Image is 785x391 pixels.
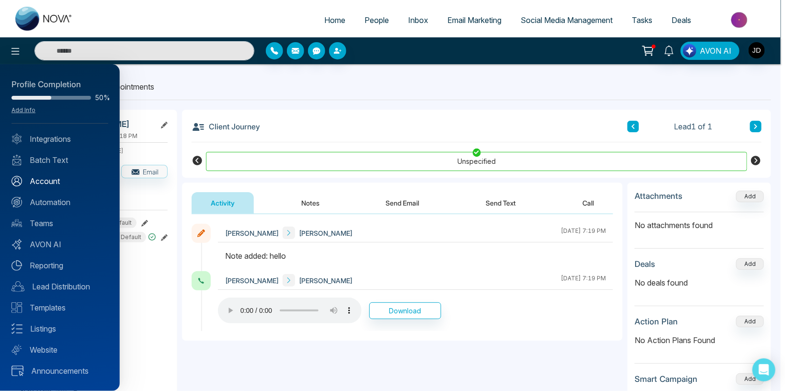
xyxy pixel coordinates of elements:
img: Website.svg [11,345,22,355]
a: Teams [11,218,108,229]
a: Integrations [11,133,108,145]
a: Add Info [11,106,35,114]
img: announcements.svg [11,366,23,376]
a: Automation [11,196,108,208]
img: team.svg [11,218,22,229]
img: Templates.svg [11,302,22,313]
img: Reporting.svg [11,260,22,271]
img: batch_text_white.png [11,155,22,165]
a: Batch Text [11,154,108,166]
div: Open Intercom Messenger [752,358,775,381]
a: Account [11,175,108,187]
a: AVON AI [11,239,108,250]
div: Profile Completion [11,79,108,91]
img: Account.svg [11,176,22,186]
span: 50% [95,94,108,101]
img: Lead-dist.svg [11,281,24,292]
img: Integrated.svg [11,134,22,144]
img: Automation.svg [11,197,22,207]
a: Templates [11,302,108,313]
img: Listings.svg [11,323,23,334]
a: Lead Distribution [11,281,108,292]
a: Listings [11,323,108,334]
img: Avon-AI.svg [11,239,22,250]
a: Website [11,344,108,356]
a: Reporting [11,260,108,271]
a: Announcements [11,365,108,377]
